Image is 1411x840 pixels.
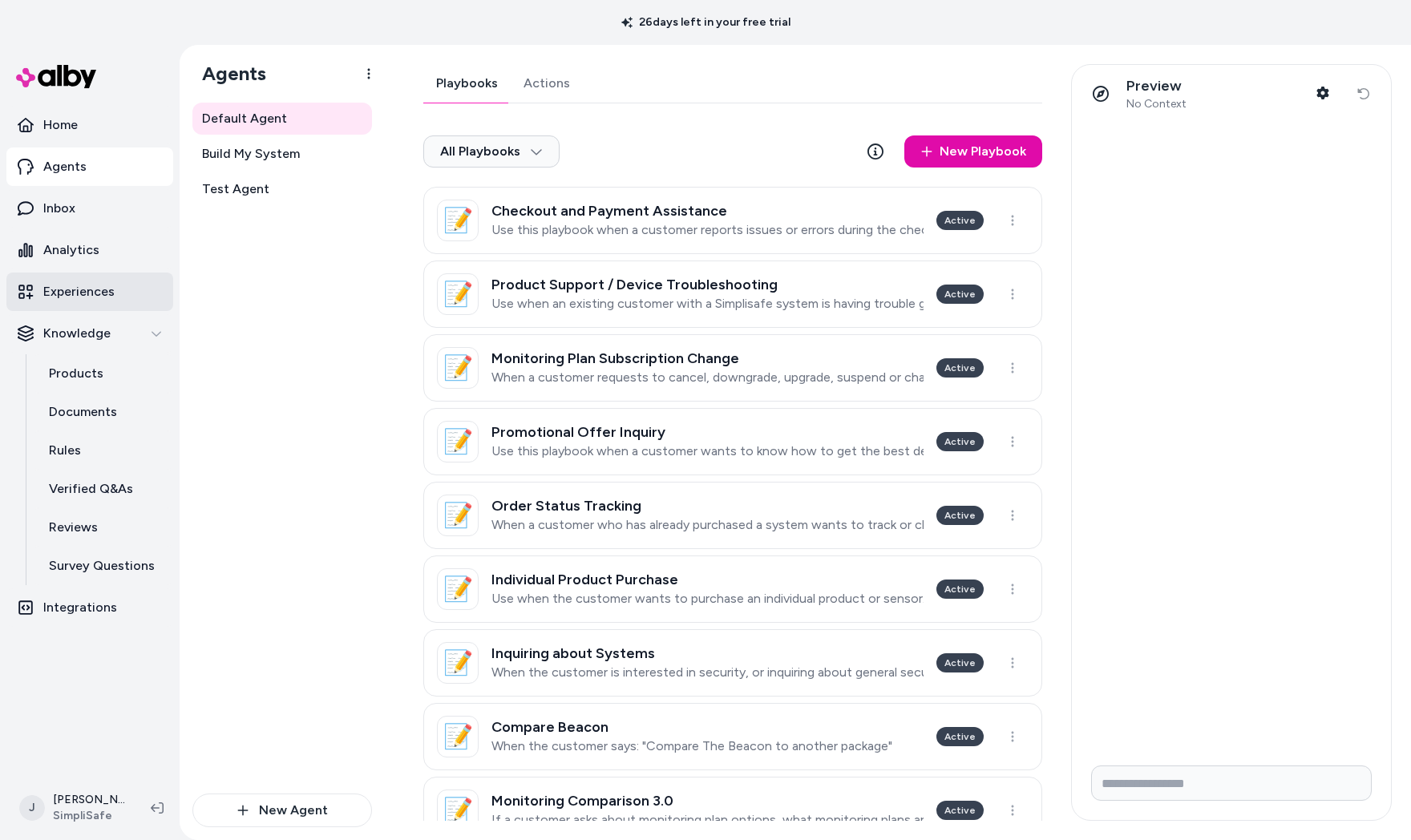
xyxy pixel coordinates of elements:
h1: Agents [189,62,266,86]
a: Documents [33,393,173,431]
a: 📝Inquiring about SystemsWhen the customer is interested in security, or inquiring about general s... [423,629,1042,697]
div: Active [936,727,984,746]
a: 📝Compare BeaconWhen the customer says: "Compare The Beacon to another package"Active [423,703,1042,770]
a: New Playbook [904,135,1042,168]
h3: Product Support / Device Troubleshooting [491,277,924,293]
button: Knowledge [6,314,173,353]
div: Active [936,432,984,451]
a: Home [6,106,173,144]
p: Preview [1126,77,1187,95]
h3: Promotional Offer Inquiry [491,424,924,440]
p: Verified Q&As [49,479,133,499]
a: 📝Order Status TrackingWhen a customer who has already purchased a system wants to track or change... [423,482,1042,549]
p: Products [49,364,103,383]
a: Playbooks [423,64,511,103]
p: Inbox [43,199,75,218]
a: Products [33,354,173,393]
div: Active [936,358,984,378]
div: 📝 [437,790,479,831]
a: 📝Checkout and Payment AssistanceUse this playbook when a customer reports issues or errors during... [423,187,1042,254]
button: All Playbooks [423,135,560,168]
a: Agents [6,147,173,186]
p: Use when an existing customer with a Simplisafe system is having trouble getting a specific devic... [491,296,924,312]
div: Active [936,801,984,820]
span: Default Agent [202,109,287,128]
a: 📝Individual Product PurchaseUse when the customer wants to purchase an individual product or sens... [423,555,1042,623]
div: 📝 [437,273,479,315]
h3: Order Status Tracking [491,498,924,514]
span: SimpliSafe [53,808,125,824]
a: Experiences [6,273,173,311]
a: 📝Promotional Offer InquiryUse this playbook when a customer wants to know how to get the best dea... [423,408,1042,475]
a: Survey Questions [33,547,173,585]
p: Reviews [49,518,98,537]
div: Active [936,580,984,599]
span: Test Agent [202,180,269,199]
p: Rules [49,441,81,460]
div: Active [936,506,984,525]
h3: Checkout and Payment Assistance [491,203,924,219]
p: [PERSON_NAME] [53,792,125,808]
div: 📝 [437,568,479,610]
span: All Playbooks [440,143,543,160]
p: Survey Questions [49,556,155,575]
p: Use when the customer wants to purchase an individual product or sensor. [491,591,924,607]
p: Knowledge [43,324,111,343]
button: J[PERSON_NAME]SimpliSafe [10,782,138,834]
img: alby Logo [16,65,96,88]
div: 📝 [437,495,479,536]
a: Default Agent [192,103,372,135]
a: Verified Q&As [33,470,173,508]
p: When the customer says: "Compare The Beacon to another package" [491,738,892,754]
div: 📝 [437,421,479,462]
a: Actions [511,64,583,103]
div: Active [936,211,984,230]
p: Use this playbook when a customer reports issues or errors during the checkout process, such as p... [491,222,924,238]
span: J [19,795,45,821]
p: When a customer who has already purchased a system wants to track or change the status of their e... [491,517,924,533]
p: Agents [43,157,87,176]
h3: Individual Product Purchase [491,571,924,588]
button: New Agent [192,794,372,827]
h3: Monitoring Comparison 3.0 [491,793,924,809]
span: No Context [1126,97,1187,111]
a: 📝Monitoring Plan Subscription ChangeWhen a customer requests to cancel, downgrade, upgrade, suspe... [423,334,1042,402]
h3: Compare Beacon [491,719,892,735]
input: Write your prompt here [1091,765,1372,801]
a: Reviews [33,508,173,547]
div: Active [936,285,984,304]
p: Home [43,115,78,135]
a: Build My System [192,138,372,170]
div: Active [936,653,984,672]
a: Integrations [6,588,173,627]
div: 📝 [437,642,479,684]
p: Integrations [43,598,117,617]
div: 📝 [437,716,479,757]
span: Build My System [202,144,300,164]
a: Rules [33,431,173,470]
p: Use this playbook when a customer wants to know how to get the best deal or promo available. [491,443,924,459]
p: If a customer asks about monitoring plan options, what monitoring plans are available, or monitor... [491,812,924,828]
p: Experiences [43,282,115,301]
h3: Monitoring Plan Subscription Change [491,350,924,366]
p: Documents [49,402,117,422]
p: When the customer is interested in security, or inquiring about general security system topics. [491,664,924,680]
a: 📝Product Support / Device TroubleshootingUse when an existing customer with a Simplisafe system i... [423,260,1042,328]
p: When a customer requests to cancel, downgrade, upgrade, suspend or change their monitoring plan s... [491,370,924,386]
div: 📝 [437,347,479,389]
p: 26 days left in your free trial [612,14,800,30]
a: Inbox [6,189,173,228]
a: Analytics [6,231,173,269]
div: 📝 [437,200,479,241]
a: Test Agent [192,173,372,205]
p: Analytics [43,240,99,260]
h3: Inquiring about Systems [491,645,924,661]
